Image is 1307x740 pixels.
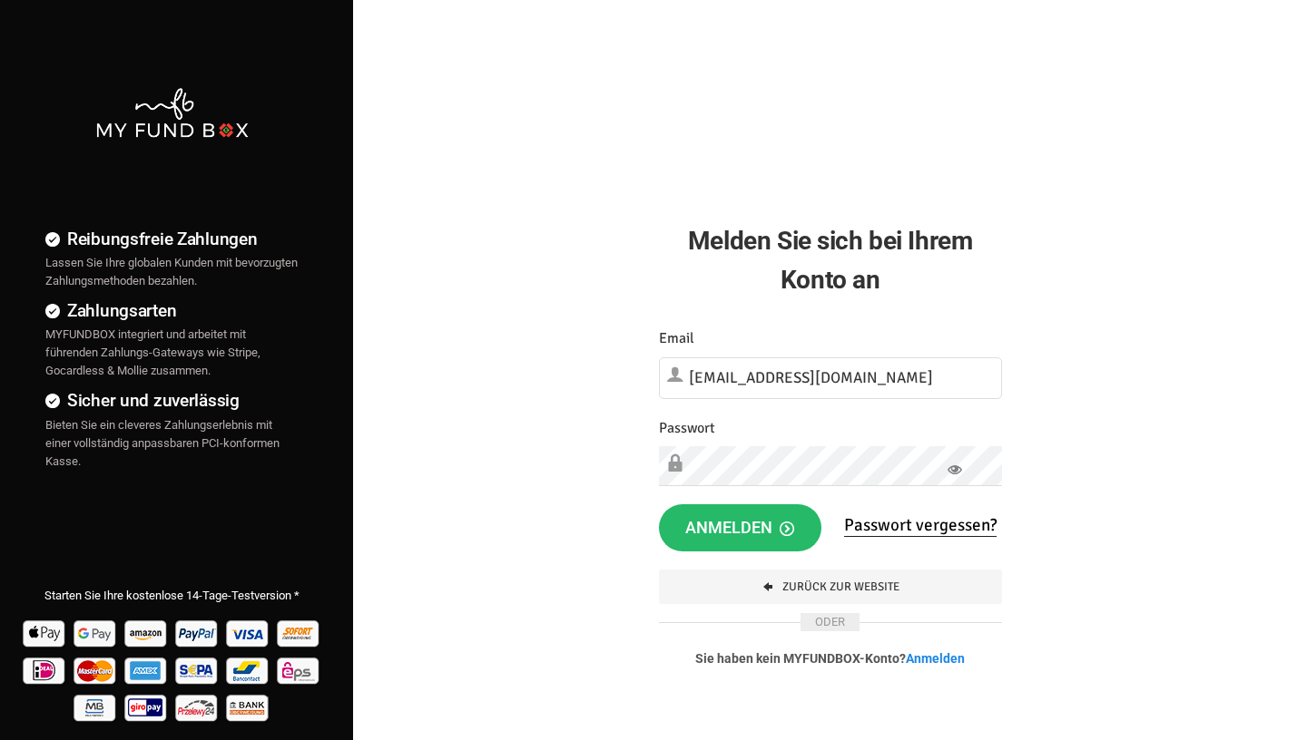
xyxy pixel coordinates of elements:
h4: Sicher und zuverlässig [45,387,299,414]
img: mb Pay [72,688,120,725]
h2: Melden Sie sich bei Ihrem Konto an [659,221,1002,299]
a: Anmelden [906,651,965,666]
span: Bieten Sie ein cleveres Zahlungserlebnis mit einer vollständig anpassbaren PCI-konformen Kasse. [45,418,280,468]
span: ODER [801,613,860,631]
img: Amazon [123,614,171,651]
img: Google Pay [72,614,120,651]
button: Anmelden [659,504,821,551]
img: EPS Pay [275,651,323,688]
img: banktransfer [224,688,272,725]
img: giropay [123,688,171,725]
img: mfbwhite.png [94,86,250,140]
img: Visa [224,614,272,651]
p: Sie haben kein MYFUNDBOX-Konto? [659,649,1002,667]
img: p24 Pay [173,688,221,725]
a: Zurück zur Website [659,570,1002,604]
a: Passwort vergessen? [844,514,997,537]
img: american_express Pay [123,651,171,688]
label: Email [659,327,694,350]
input: Email [659,357,1002,399]
h4: Reibungsfreie Zahlungen [45,226,299,252]
img: sepa Pay [173,651,221,688]
label: Passwort [659,417,715,440]
img: Bancontact Pay [224,651,272,688]
img: Paypal [173,614,221,651]
img: Ideal Pay [21,651,69,688]
img: Sofort Pay [275,614,323,651]
img: Apple Pay [21,614,69,651]
span: MYFUNDBOX integriert und arbeitet mit führenden Zahlungs-Gateways wie Stripe, Gocardless & Mollie... [45,327,260,377]
span: Anmelden [685,518,794,537]
span: Lassen Sie Ihre globalen Kunden mit bevorzugten Zahlungsmethoden bezahlen. [45,256,298,287]
h4: Zahlungsarten [45,297,299,324]
img: Mastercard Pay [72,651,120,688]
